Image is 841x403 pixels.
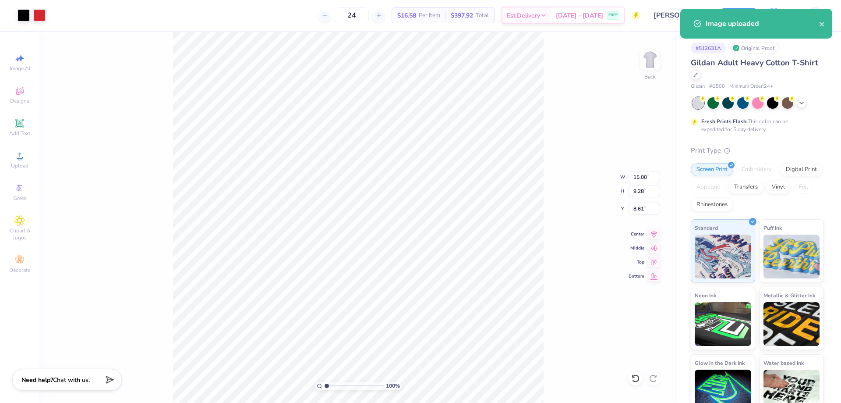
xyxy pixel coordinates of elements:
span: [DATE] - [DATE] [556,11,603,20]
img: Standard [695,235,751,278]
span: FREE [608,12,618,18]
span: Est. Delivery [507,11,540,20]
span: Upload [11,162,28,169]
input: – – [335,7,369,23]
span: Greek [13,195,27,202]
span: Bottom [629,273,644,279]
div: Digital Print [780,163,823,176]
div: Back [644,73,656,81]
span: Glow in the Dark Ink [695,358,745,367]
span: Puff Ink [763,223,782,232]
span: Chat with us. [53,376,90,384]
span: Gildan [691,83,705,90]
span: Add Text [9,130,30,137]
span: Standard [695,223,718,232]
div: Applique [691,181,726,194]
span: Per Item [419,11,440,20]
img: Metallic & Glitter Ink [763,302,820,346]
div: Vinyl [766,181,791,194]
span: Center [629,231,644,237]
div: Foil [793,181,814,194]
span: Decorate [9,267,30,274]
div: Embroidery [736,163,777,176]
img: Neon Ink [695,302,751,346]
span: Water based Ink [763,358,804,367]
button: close [819,18,825,29]
div: Screen Print [691,163,733,176]
img: Back [641,51,659,68]
span: Minimum Order: 24 + [729,83,773,90]
span: Metallic & Glitter Ink [763,291,815,300]
strong: Fresh Prints Flash: [701,118,748,125]
span: Clipart & logos [4,227,35,241]
span: 100 % [386,382,400,390]
span: Image AI [10,65,30,72]
span: Middle [629,245,644,251]
span: $397.92 [451,11,473,20]
div: This color can be expedited for 5 day delivery. [701,118,809,133]
strong: Need help? [21,376,53,384]
div: Rhinestones [691,198,733,211]
input: Untitled Design [647,7,711,24]
span: Top [629,259,644,265]
div: # 512631A [691,43,726,53]
span: Designs [10,97,29,104]
div: Original Proof [730,43,779,53]
img: Puff Ink [763,235,820,278]
div: Print Type [691,146,823,156]
span: Neon Ink [695,291,716,300]
div: Image uploaded [706,18,819,29]
span: Total [476,11,489,20]
span: Gildan Adult Heavy Cotton T-Shirt [691,57,818,68]
div: Transfers [728,181,763,194]
span: # G500 [709,83,725,90]
span: $16.58 [397,11,416,20]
